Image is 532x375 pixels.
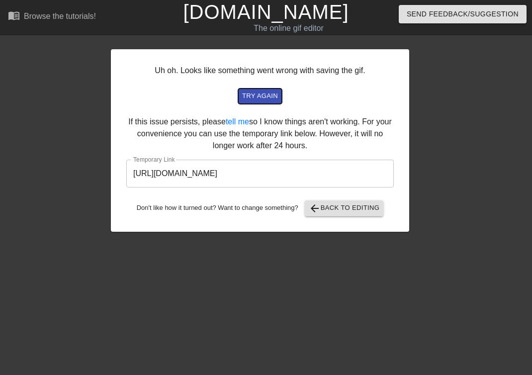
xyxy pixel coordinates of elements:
div: Don't like how it turned out? Want to change something? [126,200,394,216]
div: The online gif editor [182,22,395,34]
span: menu_book [8,9,20,21]
div: Browse the tutorials! [24,12,96,20]
span: try again [242,91,278,102]
span: arrow_back [309,202,321,214]
button: try again [238,89,282,104]
a: Browse the tutorials! [8,9,96,25]
span: Send Feedback/Suggestion [407,8,519,20]
button: Back to Editing [305,200,384,216]
span: Back to Editing [309,202,380,214]
button: Send Feedback/Suggestion [399,5,527,23]
div: Uh oh. Looks like something went wrong with saving the gif. If this issue persists, please so I k... [111,49,409,232]
a: [DOMAIN_NAME] [183,1,349,23]
a: tell me [226,117,249,126]
input: bare [126,160,394,187]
